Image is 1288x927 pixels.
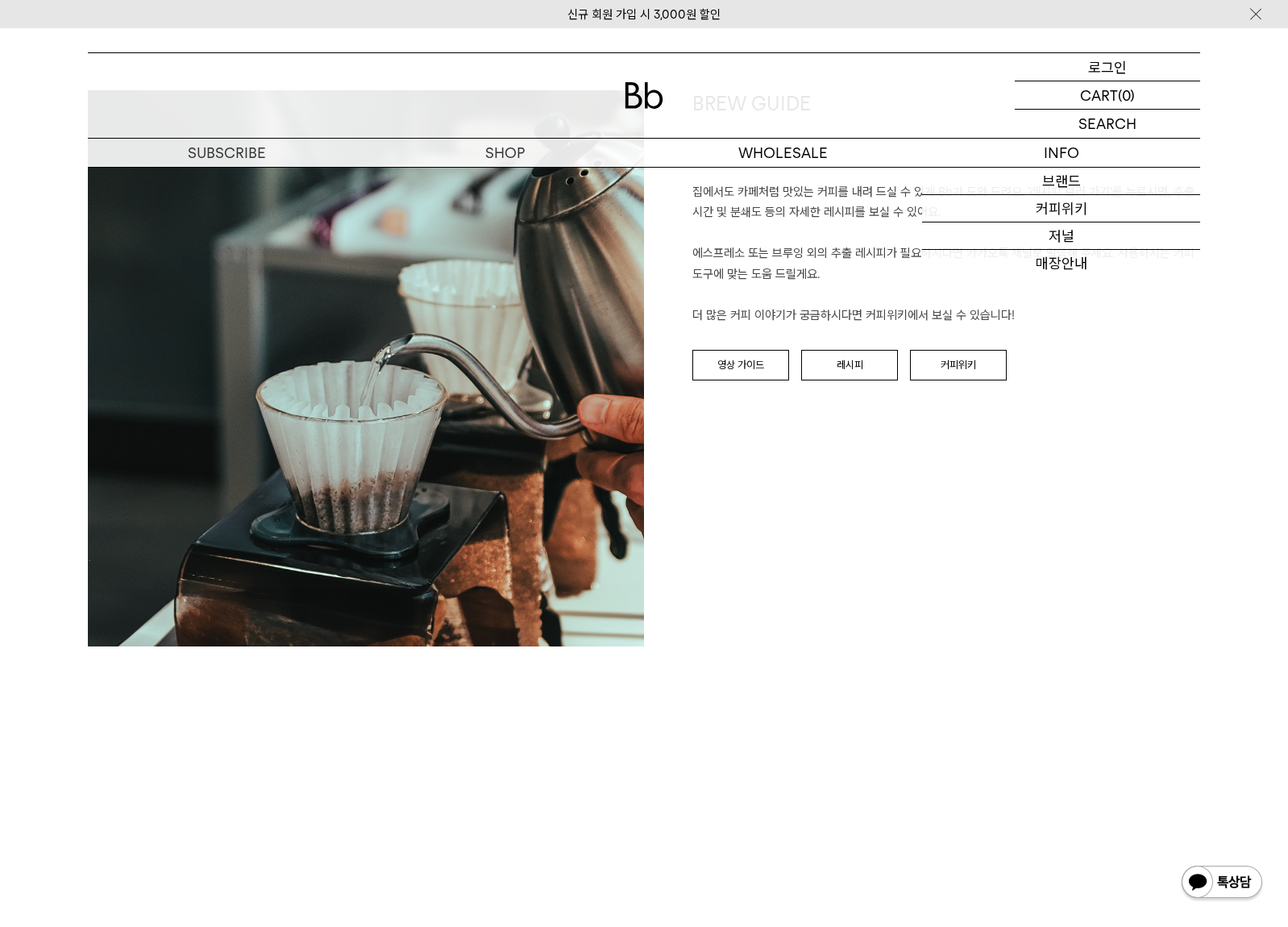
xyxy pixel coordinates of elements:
img: a9080350f8f7d047e248a4ae6390d20f_153659.jpg [88,90,644,646]
img: 로고 [625,82,663,109]
p: WHOLESALE [644,139,922,167]
a: 매장안내 [922,250,1200,277]
p: (0) [1118,81,1135,109]
a: 커피위키 [910,350,1007,380]
a: SUBSCRIBE [88,139,366,167]
p: 로그인 [1088,53,1127,81]
a: 로그인 [1015,53,1200,81]
a: 신규 회원 가입 시 3,000원 할인 [567,7,721,22]
img: 카카오톡 채널 1:1 채팅 버튼 [1180,864,1264,903]
p: INFO [922,139,1200,167]
a: 영상 가이드 [692,350,789,380]
a: SHOP [366,139,644,167]
p: 집에서도 카페처럼 맛있는 커피를 내려 드실 ﻿수 있게 Bb가 도와 드려요. '레시피 보러 가기'를 누르시면, 추출 시간 및 분쇄도 등의 자세한 레시피를 보실 수 있어요. 에스... [692,182,1200,326]
a: 커피위키 [922,195,1200,222]
a: 저널 [922,222,1200,250]
p: CART [1080,81,1118,109]
a: 브랜드 [922,168,1200,195]
p: SEARCH [1078,110,1136,138]
a: 레시피 [801,350,898,380]
a: CART (0) [1015,81,1200,110]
